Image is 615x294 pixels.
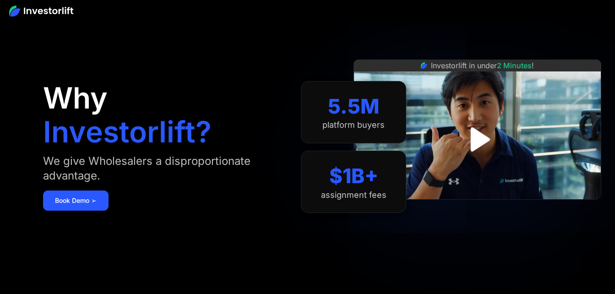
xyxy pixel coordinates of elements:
a: open lightbox [457,119,498,160]
h1: Investorlift? [43,117,212,147]
span: 2 Minutes [497,61,532,70]
a: Book Demo ➢ [43,191,109,211]
h1: Why [43,83,108,113]
div: platform buyers [322,120,385,130]
div: assignment fees [321,190,386,200]
div: 5.5M [328,94,380,119]
div: $1B+ [329,164,378,188]
div: Investorlift in under ! [431,60,534,71]
iframe: Customer reviews powered by Trustpilot [409,204,546,215]
div: We give Wholesalers a disproportionate advantage. [43,154,283,183]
